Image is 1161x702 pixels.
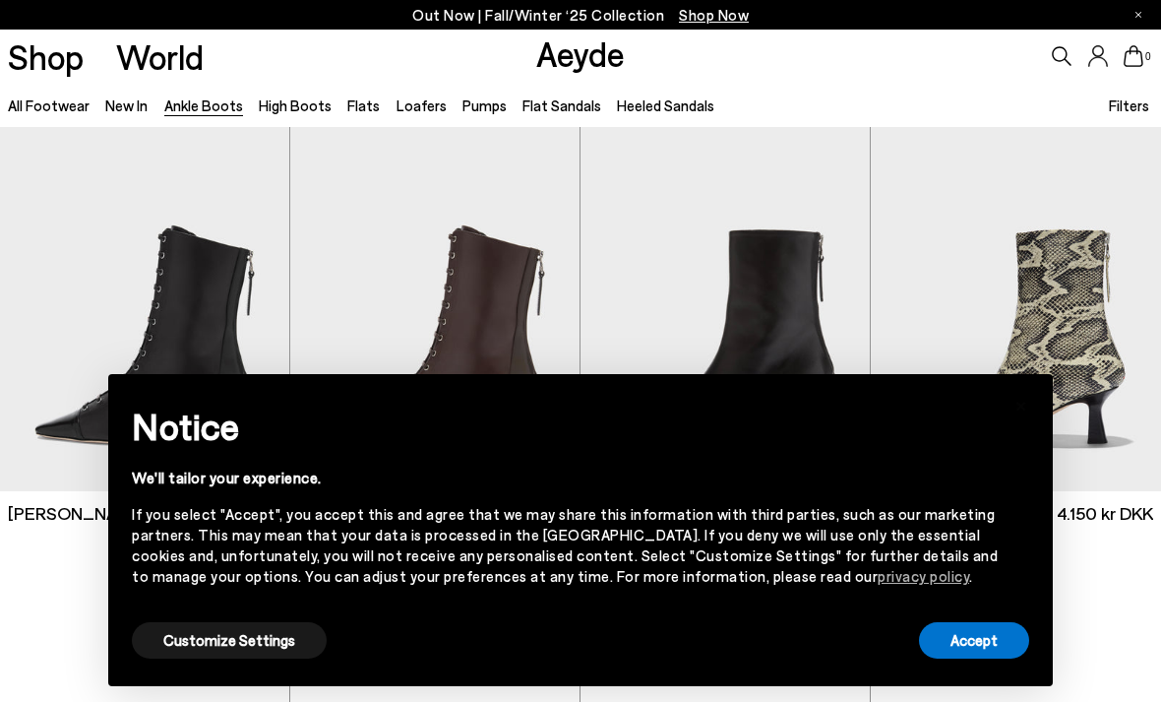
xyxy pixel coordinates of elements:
[132,468,998,488] div: We'll tailor your experience.
[998,380,1045,427] button: Close this notice
[290,127,580,491] img: Gwen Lace-Up Boots
[8,96,90,114] a: All Footwear
[132,401,998,452] h2: Notice
[397,96,447,114] a: Loafers
[8,39,84,74] a: Shop
[347,96,380,114] a: Flats
[132,622,327,659] button: Customize Settings
[878,567,969,585] a: privacy policy
[1109,96,1149,114] span: Filters
[1124,45,1143,67] a: 0
[617,96,714,114] a: Heeled Sandals
[1057,501,1153,526] span: 4.150 kr DKK
[462,96,507,114] a: Pumps
[871,127,1161,491] img: Elina Ankle Boots
[105,96,148,114] a: New In
[132,504,998,587] div: If you select "Accept", you accept this and agree that we may share this information with third p...
[164,96,243,114] a: Ankle Boots
[1014,389,1028,417] span: ×
[116,39,204,74] a: World
[412,3,749,28] p: Out Now | Fall/Winter ‘25 Collection
[1143,51,1153,62] span: 0
[522,96,601,114] a: Flat Sandals
[679,6,749,24] span: Navigate to /collections/new-in
[8,501,149,526] span: [PERSON_NAME]
[259,96,332,114] a: High Boots
[919,622,1029,659] button: Accept
[536,32,625,74] a: Aeyde
[580,127,870,491] img: Elina Ankle Boots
